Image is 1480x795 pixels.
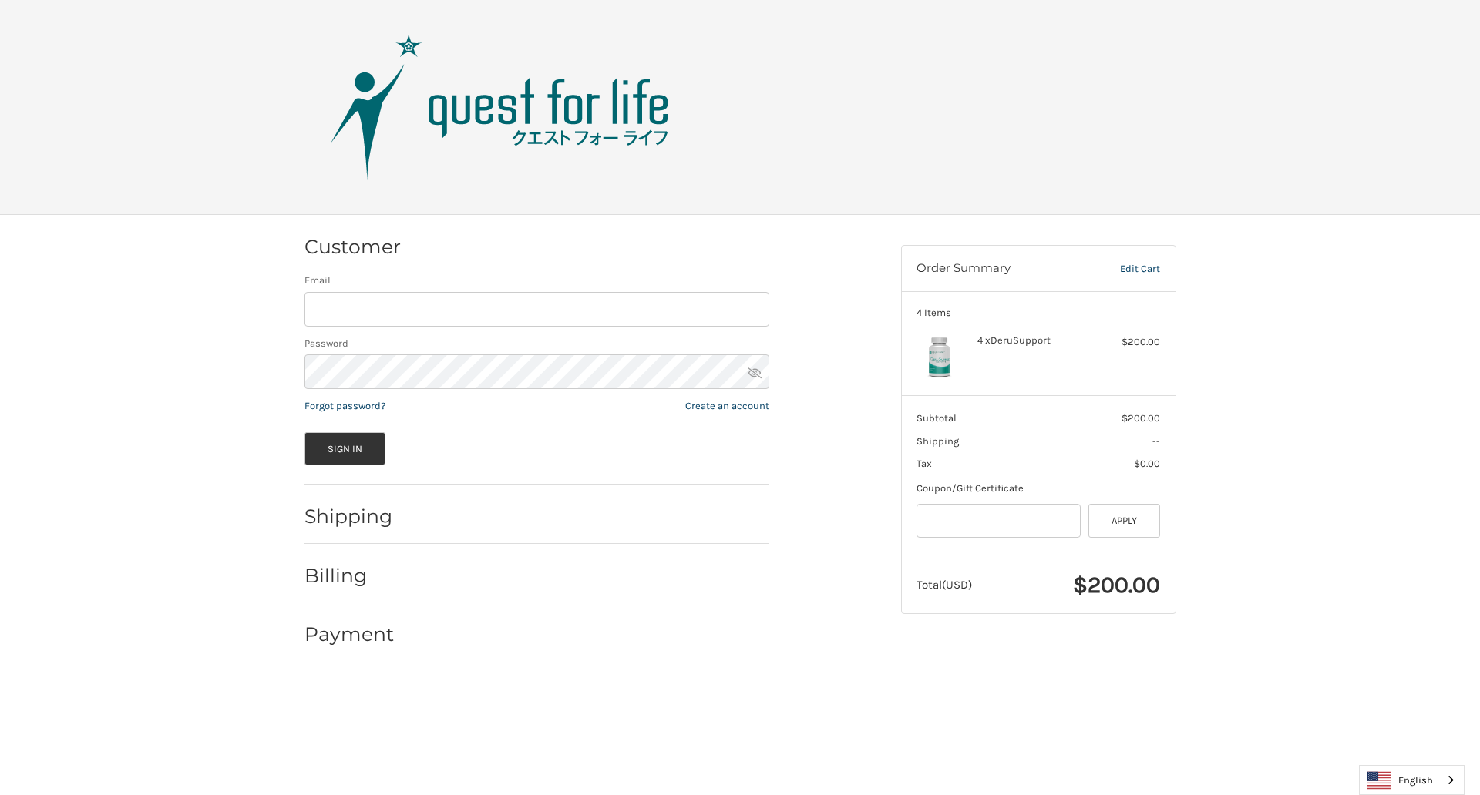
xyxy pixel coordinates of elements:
[1073,571,1160,599] span: $200.00
[1359,765,1465,795] aside: Language selected: English
[917,578,972,592] span: Total (USD)
[1088,261,1160,277] a: Edit Cart
[304,273,769,288] label: Email
[304,235,401,259] h2: Customer
[304,505,395,528] h2: Shipping
[977,334,1095,347] h4: 4 x DeruSupport
[917,307,1160,319] h3: 4 Items
[304,432,386,465] button: Sign In
[308,30,693,184] img: Quest Group
[917,458,932,469] span: Tax
[685,400,769,411] a: Create an account
[1359,765,1465,795] div: Language
[917,481,1160,496] div: Coupon/Gift Certificate
[304,400,385,411] a: Forgot password?
[1134,458,1160,469] span: $0.00
[917,261,1088,277] h3: Order Summary
[1088,504,1161,538] button: Apply
[917,435,959,447] span: Shipping
[304,336,769,351] label: Password
[917,412,957,424] span: Subtotal
[304,622,395,646] h2: Payment
[1152,435,1160,447] span: --
[1099,334,1160,350] div: $200.00
[1360,766,1464,794] a: English
[304,564,395,588] h2: Billing
[1122,412,1160,424] span: $200.00
[917,504,1081,538] input: Gift Certificate or Coupon Code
